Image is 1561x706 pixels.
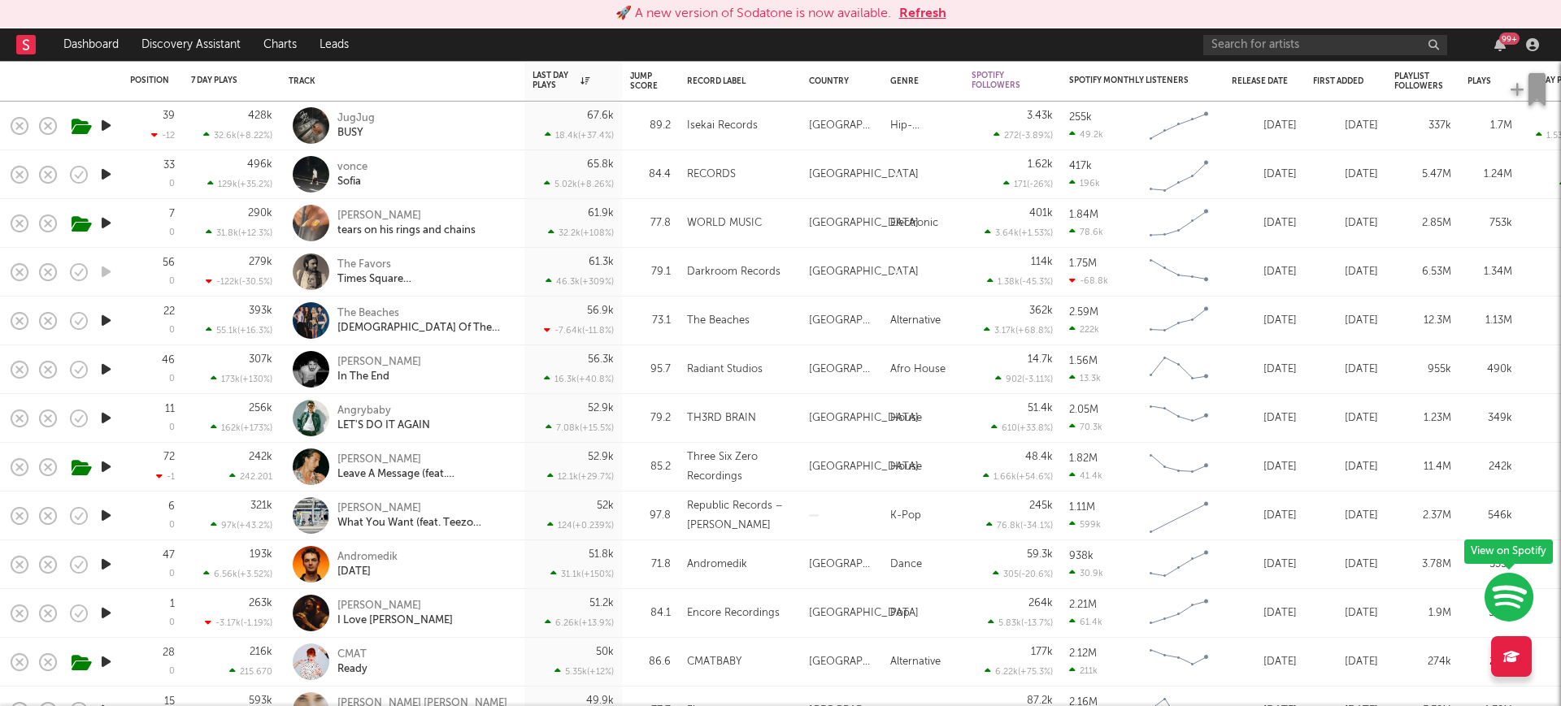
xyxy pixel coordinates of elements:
div: -68.8k [1069,275,1108,286]
div: JugJug [337,111,375,126]
div: vonce [337,160,367,175]
div: [DATE] [1232,555,1297,574]
svg: Chart title [1142,544,1215,585]
a: Leads [308,28,360,61]
div: Ready [337,662,367,677]
div: Genre [890,76,947,86]
div: I Love [PERSON_NAME] [337,613,453,628]
div: 610 ( +33.8 % ) [991,422,1053,433]
div: 222k [1069,324,1099,335]
div: 65.8k [587,159,614,170]
div: 46 [162,355,175,366]
div: 242.201 [229,471,272,482]
div: 41.4k [1069,470,1102,481]
div: View on Spotify [1464,539,1553,564]
div: 0 [169,180,175,188]
div: 263k [249,598,272,609]
div: Three Six Zero Recordings [687,448,793,487]
div: 1.82M [1069,453,1098,464]
div: 47 [163,550,175,561]
div: [DATE] [1313,311,1378,331]
div: BUSY [337,126,375,141]
svg: Chart title [1142,106,1215,146]
div: CMAT [337,648,367,662]
div: TH3RD BRAIN [687,409,756,428]
div: Darkroom Records [687,262,780,282]
div: 1.7M [1468,116,1512,136]
div: 242k [1468,457,1512,477]
div: 5.47M [1394,165,1451,184]
div: [DATE] [1313,214,1378,233]
div: 32.6k ( +8.22 % ) [203,130,272,141]
div: -3.17k ( -1.19 % ) [205,617,272,628]
div: 3.43k [1027,110,1053,121]
div: 0 [169,277,175,286]
div: Hip-Hop/Rap [890,116,955,136]
div: [DATE] [1232,457,1297,477]
div: 193k [250,549,272,560]
div: 39 [163,110,175,121]
svg: Chart title [1142,398,1215,439]
div: 1.9M [1394,604,1451,623]
a: The FavorsTimes Square [DEMOGRAPHIC_DATA] [337,258,512,287]
div: 7 Day Plays [191,76,248,85]
div: Last Day Plays [533,71,589,90]
div: 496k [247,159,272,170]
div: 1.62k [1028,159,1053,170]
div: 6.53M [1394,262,1451,282]
div: 51.4k [1028,403,1053,414]
div: 129k ( +35.2 % ) [207,179,272,189]
div: 56.9k [587,305,614,316]
div: 215.670 [229,666,272,677]
div: 0 [169,618,175,627]
div: [DATE] [1232,311,1297,331]
div: Leave A Message (feat. [PERSON_NAME] & Trick Shady) [337,467,512,482]
div: 61.9k [588,208,614,219]
div: 31.8k ( +12.3 % ) [206,227,272,238]
div: Position [130,76,169,85]
div: 79.1 [630,262,671,282]
button: 99+ [1494,38,1506,51]
div: 337k [1394,116,1451,136]
div: [PERSON_NAME] [337,453,512,467]
div: 216k [250,647,272,657]
div: 71.8 [630,555,671,574]
div: 546k [1468,506,1512,526]
div: 61.4k [1069,617,1102,627]
button: Refresh [899,4,946,24]
div: 2.59M [1069,307,1098,318]
div: 1.11M [1069,502,1095,513]
div: 305 ( -20.6 % ) [993,569,1053,579]
div: 272 ( -3.89 % ) [994,130,1053,141]
div: 77.8 [630,214,671,233]
div: 84.4 [630,165,671,184]
div: Playlist Followers [1394,71,1443,91]
div: 56 [163,258,175,268]
div: 85.2 [630,457,671,477]
div: 114k [1031,257,1053,267]
a: vonceSofia [337,160,367,189]
div: 6.56k ( +3.52 % ) [203,569,272,579]
div: Andromedik [337,550,398,565]
div: 428k [248,110,272,121]
div: 1.34M [1468,262,1512,282]
div: 1.66k ( +54.6 % ) [983,471,1053,482]
div: 490k [1468,360,1512,379]
div: tears on his rings and chains [337,223,476,238]
div: [GEOGRAPHIC_DATA] [809,457,919,477]
div: [GEOGRAPHIC_DATA] [809,214,919,233]
div: Afro House [890,360,946,379]
div: The Favors [337,258,512,272]
svg: Chart title [1142,252,1215,292]
div: 290k [248,208,272,219]
div: Plays [1468,76,1491,86]
div: 349k [1468,409,1512,428]
div: [GEOGRAPHIC_DATA] [809,165,919,184]
div: 211k [1069,665,1098,676]
div: 2.05M [1069,405,1098,415]
div: Isekai Records [687,116,758,136]
div: 72 [163,452,175,462]
div: LET'S DO IT AGAIN [337,418,430,433]
div: Country [809,76,866,86]
a: [PERSON_NAME]What You Want (feat. Teezo Touchdown) [337,501,512,531]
